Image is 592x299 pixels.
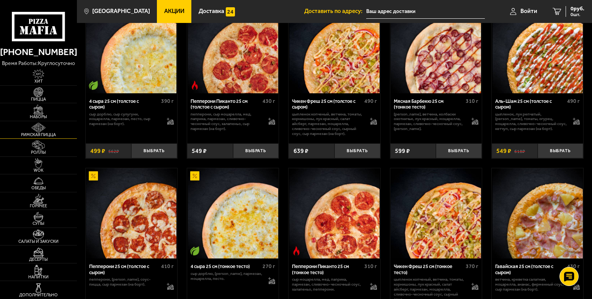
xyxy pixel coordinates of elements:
p: пепперони, [PERSON_NAME], соус-пицца, сыр пармезан (на борт). [89,277,161,287]
p: сыр Моцарелла, мед, паприка, пармезан, сливочно-чесночный соус, халапеньо, пепперони. [292,277,364,292]
button: Выбрать [538,143,584,158]
div: 4 сыра 25 см (тонкое тесто) [191,263,261,269]
img: Пепперони Пиканто 25 см (толстое с сыром) [188,3,278,93]
img: 4 сыра 25 см (толстое с сыром) [86,3,176,93]
img: Гавайская 25 см (толстое с сыром) [493,168,583,258]
a: АкционныйВегетарианское блюдо4 сыра 25 см (тонкое тесто) [187,168,279,258]
p: сыр дорблю, [PERSON_NAME], пармезан, моцарелла, песто. [191,271,262,281]
span: Доставить по адресу: [304,8,366,14]
div: Пепперони Пиканто 25 см (тонкое тесто) [292,263,362,275]
span: [GEOGRAPHIC_DATA] [92,8,150,14]
p: ветчина, креветка салатная, моцарелла, ананас, фирменный соус, сыр пармезан (на борт). [495,277,567,292]
span: Доставка [199,8,224,14]
div: Чикен Фреш 25 см (тонкое тесто) [394,263,464,275]
span: 549 ₽ [192,147,207,154]
img: Аль-Шам 25 см (толстое с сыром) [493,3,583,93]
a: АкционныйВегетарианское блюдо4 сыра 25 см (толстое с сыром) [86,3,177,93]
a: Мясная Барбекю 25 см (тонкое тесто) [390,3,482,93]
p: цыпленок, лук репчатый, [PERSON_NAME], томаты, огурец, моцарелла, сливочно-чесночный соус, кетчуп... [495,112,567,132]
p: сыр дорблю, сыр сулугуни, моцарелла, пармезан, песто, сыр пармезан (на борт). [89,112,161,127]
div: Пепперони Пиканто 25 см (толстое с сыром) [191,98,261,110]
img: Акционный [190,171,199,180]
span: Акции [164,8,184,14]
span: 310 г [364,263,377,270]
img: Острое блюдо [292,246,301,255]
s: 618 ₽ [514,148,525,154]
span: 549 ₽ [496,147,511,154]
s: 562 ₽ [108,148,119,154]
img: Чикен Фреш 25 см (толстое с сыром) [289,3,380,93]
img: Чикен Фреш 25 см (тонкое тесто) [391,168,481,258]
span: 310 г [466,98,478,104]
span: 599 ₽ [395,147,410,154]
span: 0 шт. [571,12,584,17]
a: Чикен Фреш 25 см (тонкое тесто) [390,168,482,258]
button: Выбрать [233,143,279,158]
a: АкционныйАль-Шам 25 см (толстое с сыром) [492,3,583,93]
button: Выбрать [334,143,380,158]
span: 390 г [161,98,174,104]
button: Выбрать [436,143,482,158]
input: Ваш адрес доставки [366,5,484,19]
img: 15daf4d41897b9f0e9f617042186c801.svg [226,7,235,16]
span: 490 г [567,98,580,104]
div: Чикен Фреш 25 см (толстое с сыром) [292,98,362,110]
div: Пепперони 25 см (толстое с сыром) [89,263,159,275]
img: Пепперони Пиканто 25 см (тонкое тесто) [289,168,380,258]
a: Острое блюдоПепперони Пиканто 25 см (толстое с сыром) [187,3,279,93]
img: Пепперони 25 см (толстое с сыром) [86,168,176,258]
span: 430 г [263,98,275,104]
p: пепперони, сыр Моцарелла, мед, паприка, пармезан, сливочно-чесночный соус, халапеньо, сыр пармеза... [191,112,262,132]
img: Вегетарианское блюдо [89,81,98,90]
img: Острое блюдо [190,81,199,90]
span: 499 ₽ [90,147,105,154]
span: 490 г [364,98,377,104]
div: Гавайская 25 см (толстое с сыром) [495,263,565,275]
div: Мясная Барбекю 25 см (тонкое тесто) [394,98,464,110]
a: АкционныйПепперони 25 см (толстое с сыром) [86,168,177,258]
img: Вегетарианское блюдо [190,246,199,255]
a: Острое блюдоПепперони Пиканто 25 см (тонкое тесто) [289,168,380,258]
img: Акционный [89,171,98,180]
span: 270 г [263,263,275,270]
span: 0 руб. [571,6,584,11]
div: 4 сыра 25 см (толстое с сыром) [89,98,159,110]
div: Аль-Шам 25 см (толстое с сыром) [495,98,565,110]
span: 370 г [466,263,478,270]
span: 410 г [161,263,174,270]
button: Выбрать [131,143,177,158]
a: Гавайская 25 см (толстое с сыром) [492,168,583,258]
p: цыпленок копченый, ветчина, томаты, корнишоны, лук красный, салат айсберг, пармезан, моцарелла, с... [292,112,364,136]
img: 4 сыра 25 см (тонкое тесто) [188,168,278,258]
img: Мясная Барбекю 25 см (тонкое тесто) [391,3,481,93]
span: Войти [520,8,537,14]
p: [PERSON_NAME], ветчина, колбаски охотничьи, лук красный, моцарелла, пармезан, сливочно-чесночный ... [394,112,465,132]
span: 639 ₽ [294,147,308,154]
span: 430 г [567,263,580,270]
